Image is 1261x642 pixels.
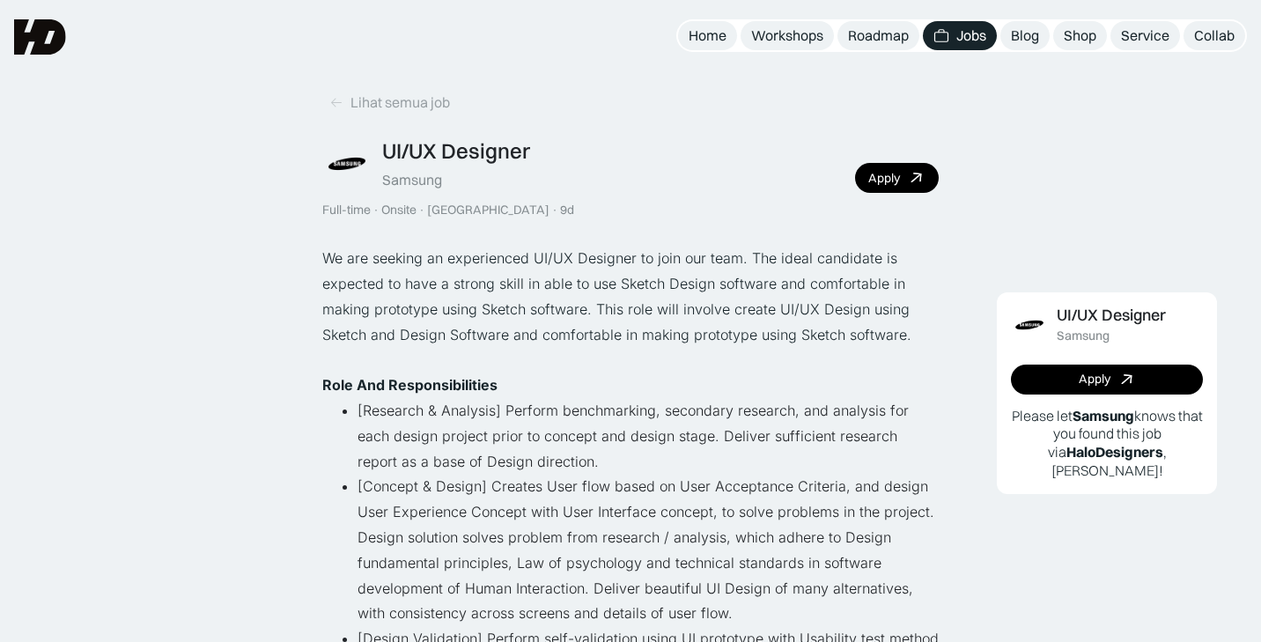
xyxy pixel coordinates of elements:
[1011,306,1048,343] img: Job Image
[322,88,457,117] a: Lihat semua job
[381,203,417,218] div: Onsite
[382,171,442,189] div: Samsung
[1073,407,1134,424] b: Samsung
[1064,26,1096,45] div: Shop
[855,163,939,193] a: Apply
[956,26,986,45] div: Jobs
[322,373,939,398] p: ‍
[372,203,380,218] div: ·
[560,203,574,218] div: 9d
[358,398,939,474] li: [Research & Analysis] Perform benchmarking, secondary research, and analysis for each design proj...
[350,93,450,112] div: Lihat semua job
[1057,328,1110,343] div: Samsung
[689,26,726,45] div: Home
[1011,26,1039,45] div: Blog
[322,347,939,373] p: ‍
[1110,21,1180,50] a: Service
[322,246,939,347] p: We are seeking an experienced UI/UX Designer to join our team. The ideal candidate is expected to...
[848,26,909,45] div: Roadmap
[868,171,900,186] div: Apply
[551,203,558,218] div: ·
[358,474,939,626] li: [Concept & Design] Creates User flow based on User Acceptance Criteria, and design User Experienc...
[1121,26,1169,45] div: Service
[1053,21,1107,50] a: Shop
[427,203,549,218] div: [GEOGRAPHIC_DATA]
[1011,407,1203,480] p: Please let knows that you found this job via , [PERSON_NAME]!
[1011,365,1203,395] a: Apply
[751,26,823,45] div: Workshops
[1000,21,1050,50] a: Blog
[1057,306,1166,325] div: UI/UX Designer
[322,376,498,394] strong: Role And Responsibilities
[1194,26,1235,45] div: Collab
[382,138,530,164] div: UI/UX Designer
[741,21,834,50] a: Workshops
[1066,443,1163,461] b: HaloDesigners
[418,203,425,218] div: ·
[1079,372,1110,387] div: Apply
[322,203,371,218] div: Full-time
[322,139,372,188] img: Job Image
[923,21,997,50] a: Jobs
[1184,21,1245,50] a: Collab
[678,21,737,50] a: Home
[837,21,919,50] a: Roadmap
